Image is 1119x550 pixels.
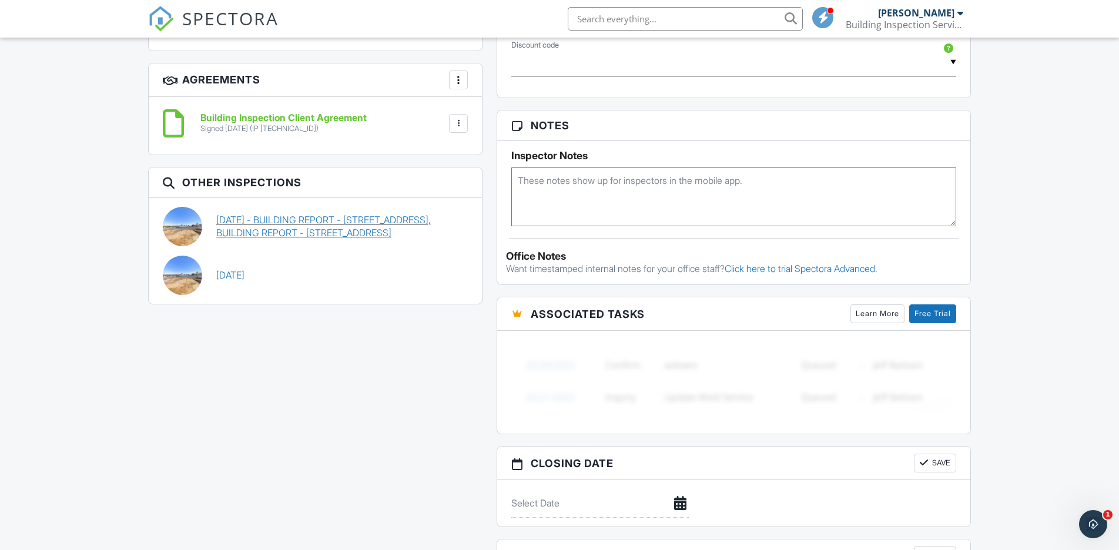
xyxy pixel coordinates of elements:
[200,113,367,133] a: Building Inspection Client Agreement Signed [DATE] (IP [TECHNICAL_ID])
[511,150,956,162] h5: Inspector Notes
[216,269,244,281] a: [DATE]
[200,124,367,133] div: Signed [DATE] (IP [TECHNICAL_ID])
[850,304,904,323] a: Learn More
[531,455,614,471] span: Closing date
[148,6,174,32] img: The Best Home Inspection Software - Spectora
[200,113,367,123] h6: Building Inspection Client Agreement
[506,262,961,275] p: Want timestamped internal notes for your office staff?
[846,19,963,31] div: Building Inspection Services
[497,110,970,141] h3: Notes
[511,40,559,51] label: Discount code
[1103,510,1113,519] span: 1
[149,63,482,97] h3: Agreements
[725,263,877,274] a: Click here to trial Spectora Advanced.
[506,250,961,262] div: Office Notes
[1079,510,1107,538] iframe: Intercom live chat
[216,213,468,240] a: [DATE] - BUILDING REPORT - [STREET_ADDRESS], BUILDING REPORT - [STREET_ADDRESS]
[511,489,688,518] input: Select Date
[148,16,279,41] a: SPECTORA
[909,304,956,323] a: Free Trial
[914,454,956,472] button: Save
[531,306,645,322] span: Associated Tasks
[511,340,956,422] img: blurred-tasks-251b60f19c3f713f9215ee2a18cbf2105fc2d72fcd585247cf5e9ec0c957c1dd.png
[568,7,803,31] input: Search everything...
[182,6,279,31] span: SPECTORA
[149,167,482,198] h3: Other Inspections
[878,7,954,19] div: [PERSON_NAME]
